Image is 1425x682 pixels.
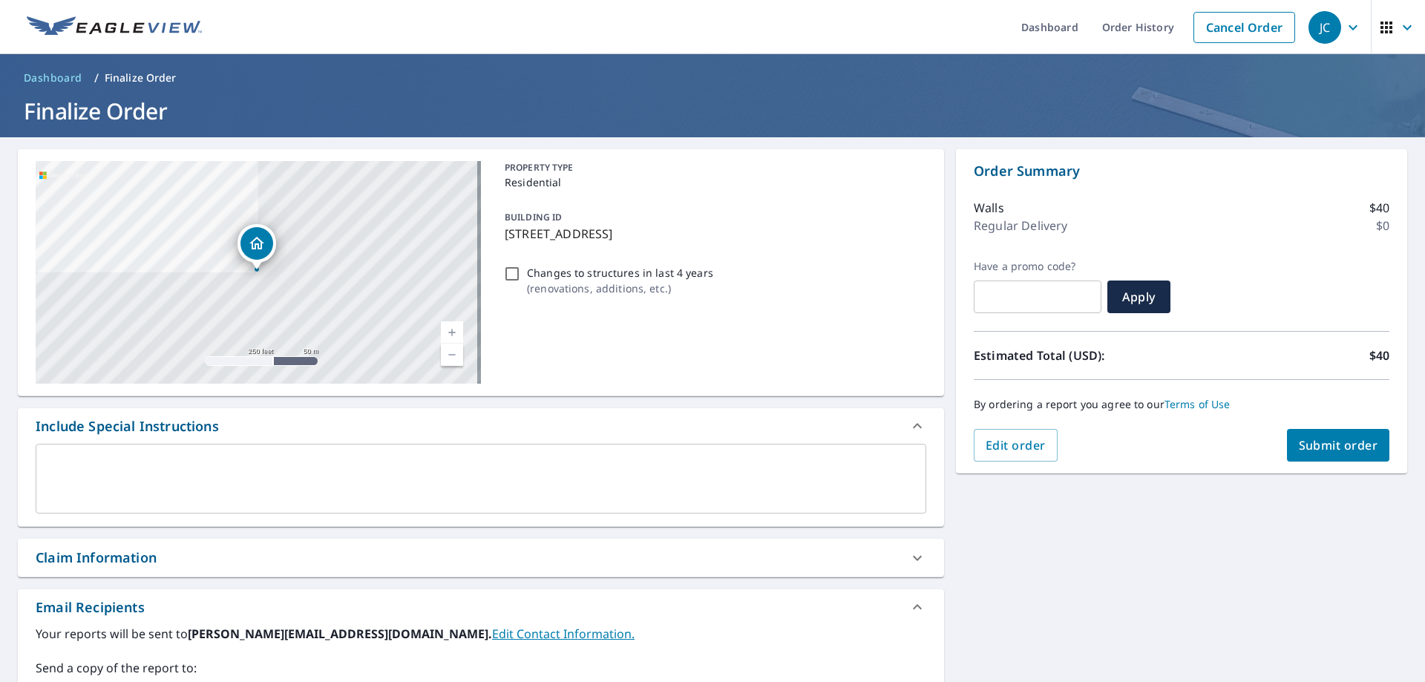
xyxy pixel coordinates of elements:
[974,199,1004,217] p: Walls
[27,16,202,39] img: EV Logo
[1119,289,1159,305] span: Apply
[1299,437,1378,453] span: Submit order
[974,398,1389,411] p: By ordering a report you agree to our
[18,408,944,444] div: Include Special Instructions
[94,69,99,87] li: /
[36,659,926,677] label: Send a copy of the report to:
[986,437,1046,453] span: Edit order
[1193,12,1295,43] a: Cancel Order
[505,211,562,223] p: BUILDING ID
[527,281,713,296] p: ( renovations, additions, etc. )
[36,416,219,436] div: Include Special Instructions
[18,589,944,625] div: Email Recipients
[18,96,1407,126] h1: Finalize Order
[36,625,926,643] label: Your reports will be sent to
[1287,429,1390,462] button: Submit order
[237,224,276,270] div: Dropped pin, building 1, Residential property, 5219 13th Ave S Minneapolis, MN 55417
[974,347,1182,364] p: Estimated Total (USD):
[36,597,145,617] div: Email Recipients
[974,429,1058,462] button: Edit order
[974,260,1101,273] label: Have a promo code?
[1107,281,1170,313] button: Apply
[1376,217,1389,235] p: $0
[505,174,920,190] p: Residential
[24,71,82,85] span: Dashboard
[1369,347,1389,364] p: $40
[36,548,157,568] div: Claim Information
[492,626,635,642] a: EditContactInfo
[505,225,920,243] p: [STREET_ADDRESS]
[974,217,1067,235] p: Regular Delivery
[441,321,463,344] a: Current Level 17, Zoom In
[1369,199,1389,217] p: $40
[974,161,1389,181] p: Order Summary
[1164,397,1231,411] a: Terms of Use
[18,539,944,577] div: Claim Information
[18,66,1407,90] nav: breadcrumb
[441,344,463,366] a: Current Level 17, Zoom Out
[105,71,177,85] p: Finalize Order
[18,66,88,90] a: Dashboard
[505,161,920,174] p: PROPERTY TYPE
[527,265,713,281] p: Changes to structures in last 4 years
[1308,11,1341,44] div: JC
[188,626,492,642] b: [PERSON_NAME][EMAIL_ADDRESS][DOMAIN_NAME].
